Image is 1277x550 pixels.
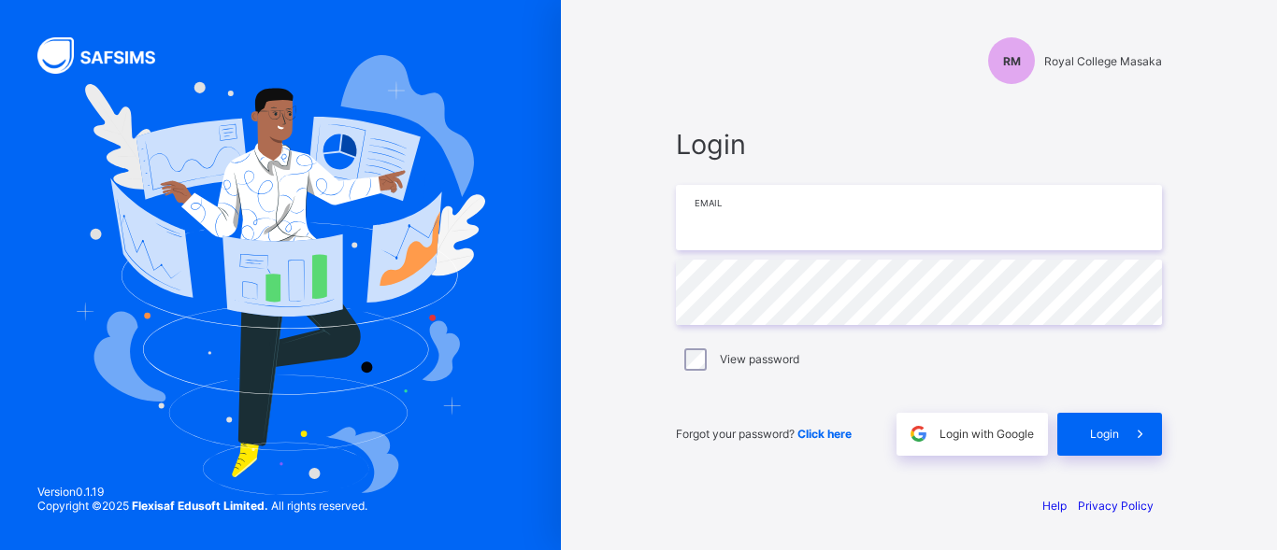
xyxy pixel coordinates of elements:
[940,427,1034,441] span: Login with Google
[1078,499,1154,513] a: Privacy Policy
[1044,54,1162,68] span: Royal College Masaka
[1003,54,1021,68] span: RM
[132,499,268,513] strong: Flexisaf Edusoft Limited.
[1090,427,1119,441] span: Login
[76,55,485,495] img: Hero Image
[37,499,367,513] span: Copyright © 2025 All rights reserved.
[37,485,367,499] span: Version 0.1.19
[1042,499,1067,513] a: Help
[908,423,929,444] img: google.396cfc9801f0270233282035f929180a.svg
[37,37,178,74] img: SAFSIMS Logo
[720,352,799,366] label: View password
[676,427,852,441] span: Forgot your password?
[676,128,1162,161] span: Login
[797,427,852,441] a: Click here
